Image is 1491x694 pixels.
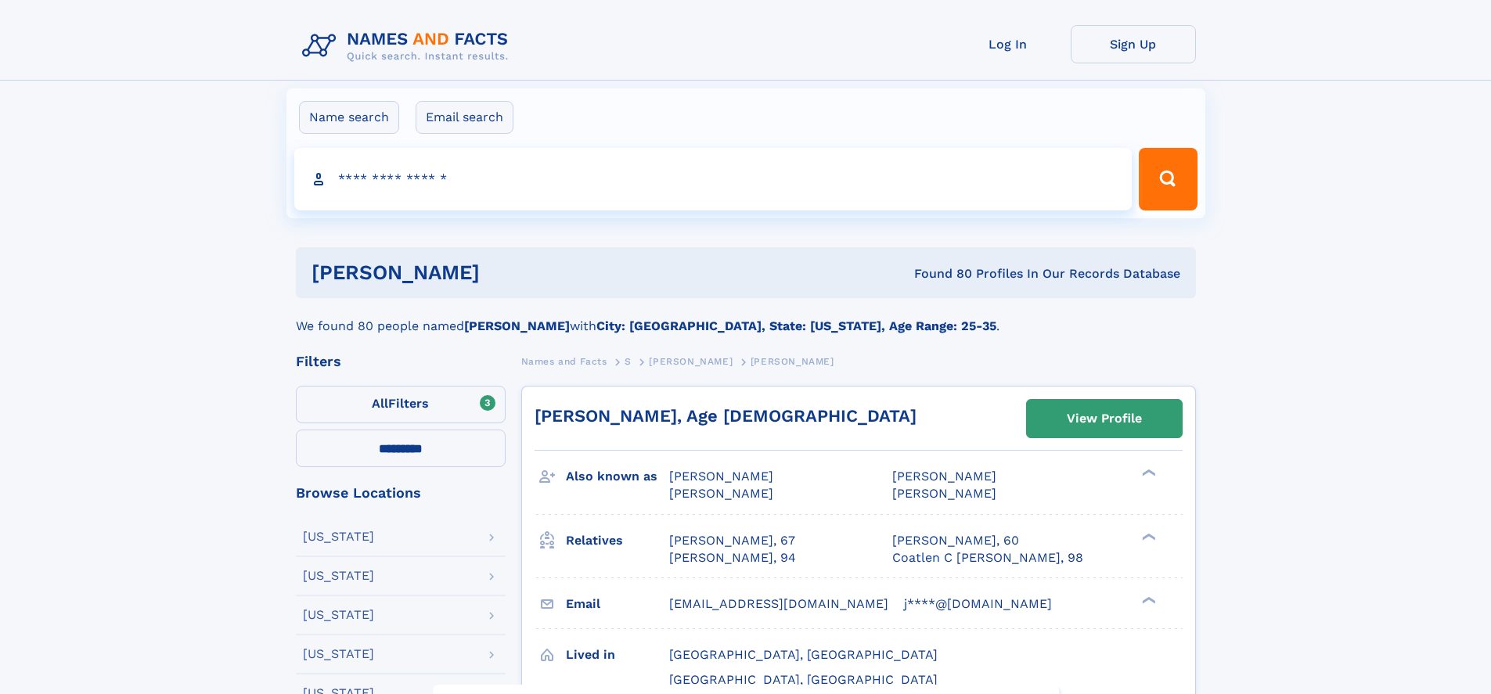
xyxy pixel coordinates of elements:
[1139,148,1197,210] button: Search Button
[669,469,773,484] span: [PERSON_NAME]
[669,486,773,501] span: [PERSON_NAME]
[697,265,1180,282] div: Found 80 Profiles In Our Records Database
[296,25,521,67] img: Logo Names and Facts
[1027,400,1182,437] a: View Profile
[669,672,938,687] span: [GEOGRAPHIC_DATA], [GEOGRAPHIC_DATA]
[669,549,796,566] a: [PERSON_NAME], 94
[1138,468,1157,478] div: ❯
[669,647,938,662] span: [GEOGRAPHIC_DATA], [GEOGRAPHIC_DATA]
[625,356,632,367] span: S
[669,596,888,611] span: [EMAIL_ADDRESS][DOMAIN_NAME]
[296,354,506,369] div: Filters
[892,549,1083,566] a: Coatlen C [PERSON_NAME], 98
[566,527,669,554] h3: Relatives
[1138,595,1157,605] div: ❯
[303,530,374,543] div: [US_STATE]
[303,609,374,621] div: [US_STATE]
[464,318,570,333] b: [PERSON_NAME]
[1071,25,1196,63] a: Sign Up
[625,351,632,371] a: S
[892,469,996,484] span: [PERSON_NAME]
[669,532,795,549] a: [PERSON_NAME], 67
[1138,531,1157,541] div: ❯
[566,642,669,668] h3: Lived in
[892,532,1019,549] a: [PERSON_NAME], 60
[1067,401,1142,437] div: View Profile
[751,356,834,367] span: [PERSON_NAME]
[566,591,669,617] h3: Email
[649,351,733,371] a: [PERSON_NAME]
[312,263,697,282] h1: [PERSON_NAME]
[296,298,1196,336] div: We found 80 people named with .
[521,351,607,371] a: Names and Facts
[299,101,399,134] label: Name search
[296,486,506,500] div: Browse Locations
[296,386,506,423] label: Filters
[416,101,513,134] label: Email search
[294,148,1133,210] input: search input
[566,463,669,490] h3: Also known as
[649,356,733,367] span: [PERSON_NAME]
[535,406,917,426] a: [PERSON_NAME], Age [DEMOGRAPHIC_DATA]
[596,318,996,333] b: City: [GEOGRAPHIC_DATA], State: [US_STATE], Age Range: 25-35
[303,570,374,582] div: [US_STATE]
[303,648,374,660] div: [US_STATE]
[372,396,388,411] span: All
[892,486,996,501] span: [PERSON_NAME]
[945,25,1071,63] a: Log In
